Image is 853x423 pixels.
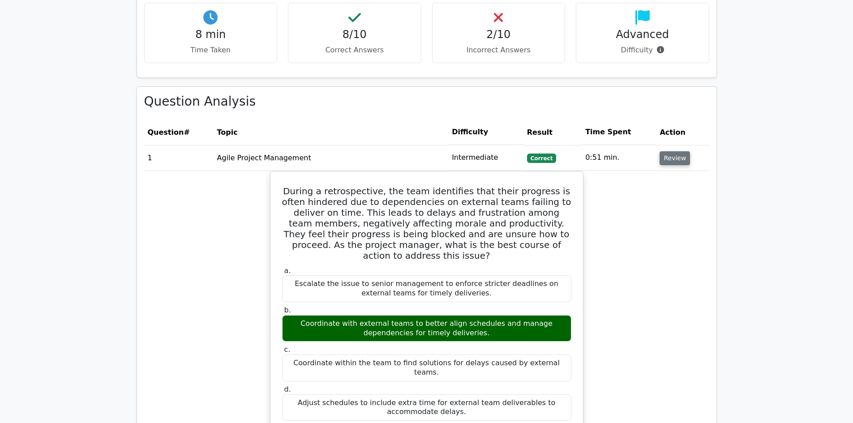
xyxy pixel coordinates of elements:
div: Escalate the issue to senior management to enforce stricter deadlines on external teams for timel... [282,275,571,302]
span: b. [284,306,291,314]
h4: 2/10 [440,28,558,41]
p: Incorrect Answers [440,45,558,56]
h4: 8 min [152,28,270,41]
th: Time Spent [582,120,656,145]
p: Difficulty [583,45,702,56]
th: # [144,120,214,145]
td: 1 [144,145,214,171]
button: Review [660,151,690,165]
th: Action [656,120,709,145]
div: Adjust schedules to include extra time for external team deliverables to accommodate delays. [282,394,571,421]
th: Result [523,120,582,145]
td: 0:51 min. [582,145,656,171]
h4: Advanced [583,28,702,41]
span: Correct [527,154,556,162]
span: a. [284,266,291,275]
h3: Question Analysis [144,94,709,109]
span: d. [284,385,291,393]
td: Agile Project Management [214,145,449,171]
div: Coordinate with external teams to better align schedules and manage dependencies for timely deliv... [282,315,571,342]
td: Intermediate [448,145,523,171]
span: Question [148,128,184,137]
div: Coordinate within the team to find solutions for delays caused by external teams. [282,355,571,381]
p: Correct Answers [296,45,414,56]
th: Difficulty [448,120,523,145]
h5: During a retrospective, the team identifies that their progress is often hindered due to dependen... [281,186,572,261]
th: Topic [214,120,449,145]
span: c. [284,345,291,354]
h4: 8/10 [296,28,414,41]
p: Time Taken [152,45,270,56]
